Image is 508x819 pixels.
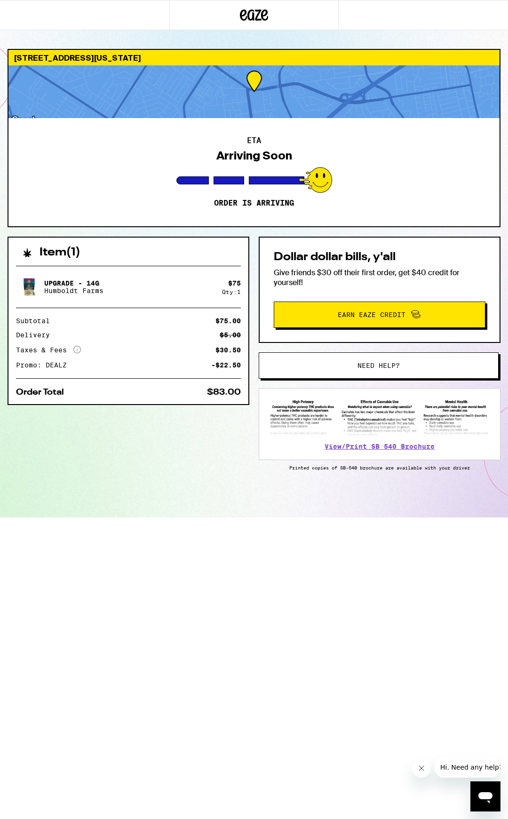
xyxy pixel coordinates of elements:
[259,465,500,470] p: Printed copies of SB-540 brochure are available with your driver
[207,388,241,397] div: $83.00
[8,50,500,65] div: [STREET_ADDRESS][US_STATE]
[274,252,485,263] h2: Dollar dollar bills, y'all
[16,332,56,338] div: Delivery
[259,352,499,379] button: Need help?
[357,362,400,369] span: Need help?
[247,137,261,144] h2: ETA
[274,302,485,328] button: Earn Eaze Credit
[274,268,485,287] p: Give friends $30 off their first order, get $40 credit for yourself!
[214,199,294,208] p: Order is arriving
[215,318,241,324] div: $75.00
[16,346,81,354] div: Taxes & Fees
[269,398,491,437] img: SB 540 Brochure preview
[211,362,241,368] div: -$22.50
[16,318,56,324] div: Subtotal
[412,759,431,778] iframe: Close message
[228,279,241,287] div: $ 75
[215,347,241,353] div: $30.50
[222,289,241,295] div: Qty: 1
[435,757,500,778] iframe: Message from company
[44,287,103,294] p: Humboldt Farms
[6,7,68,14] span: Hi. Need any help?
[470,781,500,811] iframe: Button to launch messaging window
[44,279,103,287] p: Upgrade - 14g
[220,332,241,338] div: $5.00
[16,274,42,300] img: Upgrade - 14g
[325,443,435,450] a: View/Print SB 540 Brochure
[16,362,73,368] div: Promo: DEALZ
[40,247,80,258] h2: Item ( 1 )
[216,149,292,162] div: Arriving Soon
[338,311,405,318] span: Earn Eaze Credit
[16,388,71,397] div: Order Total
